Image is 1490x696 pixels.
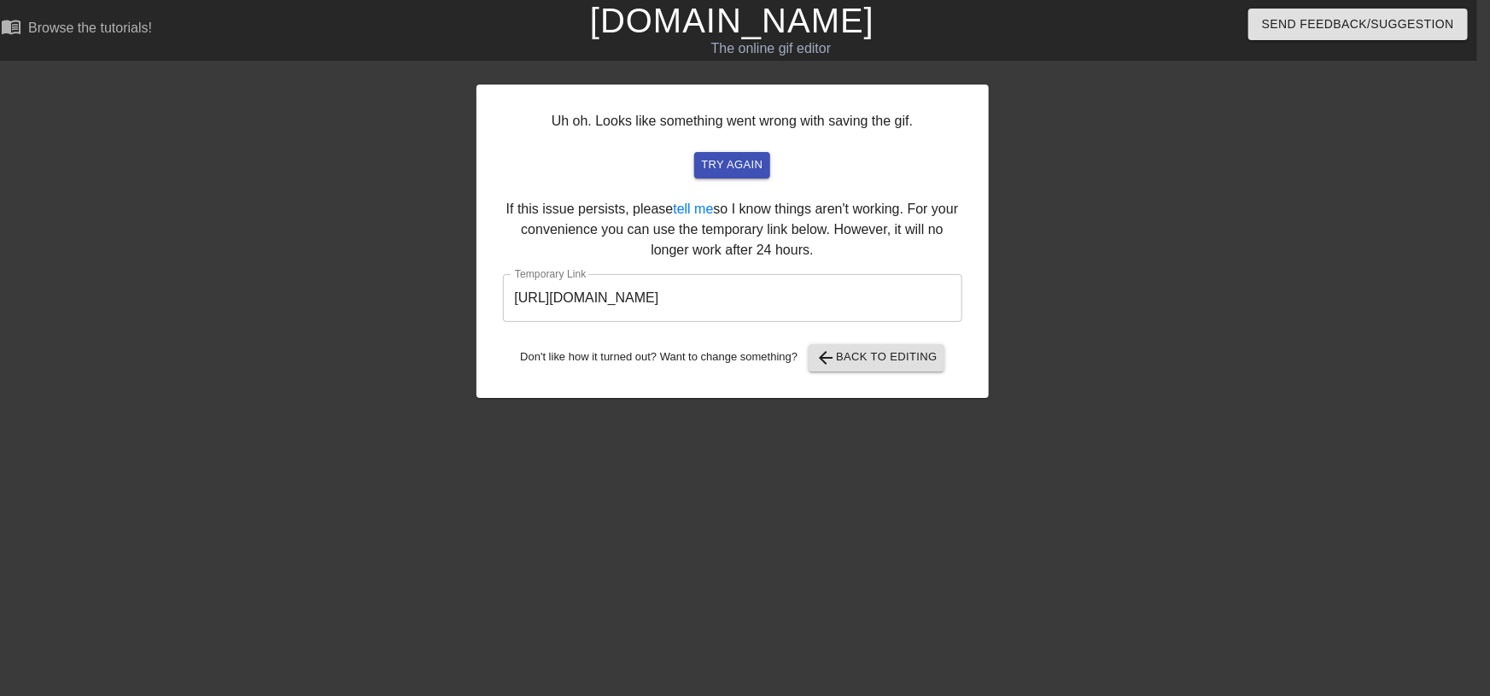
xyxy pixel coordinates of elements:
[28,20,152,35] div: Browse the tutorials!
[809,344,944,371] button: Back to Editing
[503,274,962,322] input: bare
[694,152,769,178] button: try again
[1248,9,1468,40] button: Send Feedback/Suggestion
[673,202,713,216] a: tell me
[1,16,152,43] a: Browse the tutorials!
[815,348,938,368] span: Back to Editing
[1,16,21,37] span: menu_book
[503,344,962,371] div: Don't like how it turned out? Want to change something?
[701,155,763,175] span: try again
[476,85,989,398] div: Uh oh. Looks like something went wrong with saving the gif. If this issue persists, please so I k...
[590,2,874,39] a: [DOMAIN_NAME]
[815,348,836,368] span: arrow_back
[1262,14,1454,35] span: Send Feedback/Suggestion
[493,38,1050,59] div: The online gif editor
